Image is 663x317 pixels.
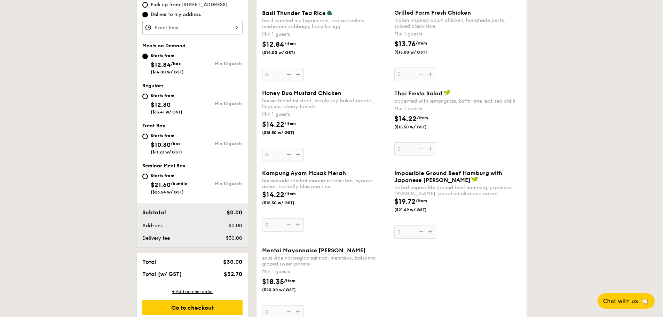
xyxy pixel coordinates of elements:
[142,235,170,241] span: Delivery fee
[394,207,442,213] span: ($21.49 w/ GST)
[171,181,187,186] span: /bundle
[151,133,182,138] div: Starts from
[151,150,182,154] span: ($11.23 w/ GST)
[262,31,389,38] div: Min 1 guests
[142,209,166,216] span: Subtotal
[142,300,243,315] div: Go to checkout
[151,93,182,98] div: Starts from
[417,116,428,120] span: /item
[142,54,148,59] input: Starts from$12.84/box($14.00 w/ GST)Min 10 guests
[443,90,450,96] img: icon-vegan.f8ff3823.svg
[284,41,296,46] span: /item
[394,124,442,130] span: ($15.50 w/ GST)
[262,10,326,16] span: Basil Thunder Tea Rice
[151,181,171,189] span: $21.60
[151,110,182,114] span: ($13.41 w/ GST)
[142,94,148,99] input: Starts from$12.30($13.41 w/ GST)Min 10 guests
[229,223,242,229] span: $0.00
[284,121,296,126] span: /item
[142,174,148,179] input: Starts from$21.60/bundle($23.54 w/ GST)Min 10 guests
[284,278,295,283] span: /item
[226,235,242,241] span: $30.00
[262,178,389,190] div: housemade sambal marinated chicken, nyonya achar, butterfly blue pea rice
[142,12,148,17] input: Deliver to my address
[284,191,296,196] span: /item
[151,11,201,18] span: Deliver to my address
[394,40,416,48] span: $13.76
[262,90,341,96] span: Honey Duo Mustard Chicken
[151,1,228,8] span: Pick up from [STREET_ADDRESS]
[262,191,284,199] span: $14.22
[192,61,243,66] div: Min 10 guests
[262,255,389,267] div: sous vide norwegian salmon, mentaiko, balsamic glazed sweet potato
[262,170,346,176] span: Kampung Ayam Masak Merah
[598,293,655,309] button: Chat with us🦙
[262,50,309,55] span: ($14.00 w/ GST)
[151,141,171,149] span: $10.30
[151,61,171,69] span: $12.84
[394,198,416,206] span: $19.72
[262,40,284,49] span: $12.84
[394,17,521,29] div: indian inspired cajun chicken, housmade pesto, spiced black rice
[471,176,478,183] img: icon-vegan.f8ff3823.svg
[151,70,184,74] span: ($14.00 w/ GST)
[192,181,243,186] div: Min 10 guests
[171,61,181,66] span: /box
[394,185,521,197] div: baked impossible ground beef hamburg, japanese [PERSON_NAME], poached okra and carrot
[262,278,284,286] span: $18.35
[142,134,148,139] input: Starts from$10.30/box($11.23 w/ GST)Min 10 guests
[151,173,187,179] div: Starts from
[394,105,521,112] div: Min 1 guests
[171,141,181,146] span: /box
[223,259,242,265] span: $30.00
[416,198,427,203] span: /item
[142,163,186,169] span: Seminar Meal Box
[394,115,417,123] span: $14.22
[262,200,309,206] span: ($15.50 w/ GST)
[151,190,184,195] span: ($23.54 w/ GST)
[262,18,389,30] div: basil scented multigrain rice, braised celery mushroom cabbage, hanjuku egg
[192,141,243,146] div: Min 10 guests
[262,247,366,254] span: Mentai Mayonnaise [PERSON_NAME]
[394,31,521,38] div: Min 1 guests
[142,123,165,129] span: Treat Box
[262,287,309,293] span: ($20.00 w/ GST)
[394,9,471,16] span: Grilled Farm Fresh Chicken
[326,9,333,16] img: icon-vegetarian.fe4039eb.svg
[142,271,182,277] span: Total (w/ GST)
[262,111,389,118] div: Min 1 guests
[262,268,389,275] div: Min 1 guests
[262,98,389,110] div: house-blend mustard, maple soy baked potato, linguine, cherry tomato
[641,297,649,305] span: 🦙
[142,43,186,49] span: Meals on Demand
[151,53,184,58] div: Starts from
[394,98,521,104] div: accented with lemongrass, kaffir lime leaf, red chilli
[394,170,502,183] span: Impossible Ground Beef Hamburg with Japanese [PERSON_NAME]
[224,271,242,277] span: $32.70
[262,130,309,135] span: ($15.50 w/ GST)
[394,90,443,97] span: Thai Fiesta Salad
[192,101,243,106] div: Min 10 guests
[151,101,171,109] span: $12.30
[603,298,638,304] span: Chat with us
[142,259,157,265] span: Total
[142,289,243,294] div: + Add another order
[416,41,427,46] span: /item
[142,21,243,34] input: Event time
[394,49,442,55] span: ($15.00 w/ GST)
[142,223,163,229] span: Add-ons
[142,83,164,89] span: Regulars
[227,209,242,216] span: $0.00
[142,2,148,8] input: Pick up from [STREET_ADDRESS]
[262,120,284,129] span: $14.22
